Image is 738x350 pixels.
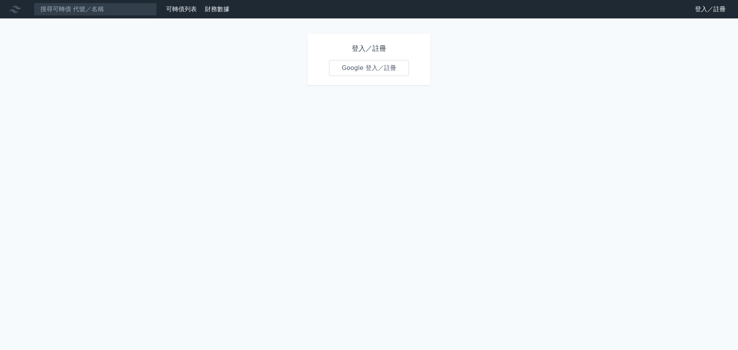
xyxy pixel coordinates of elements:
a: 登入／註冊 [689,3,732,15]
a: 可轉債列表 [166,5,197,13]
input: 搜尋可轉債 代號／名稱 [34,3,157,16]
a: Google 登入／註冊 [329,60,409,76]
h1: 登入／註冊 [329,43,409,54]
a: 財務數據 [205,5,229,13]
